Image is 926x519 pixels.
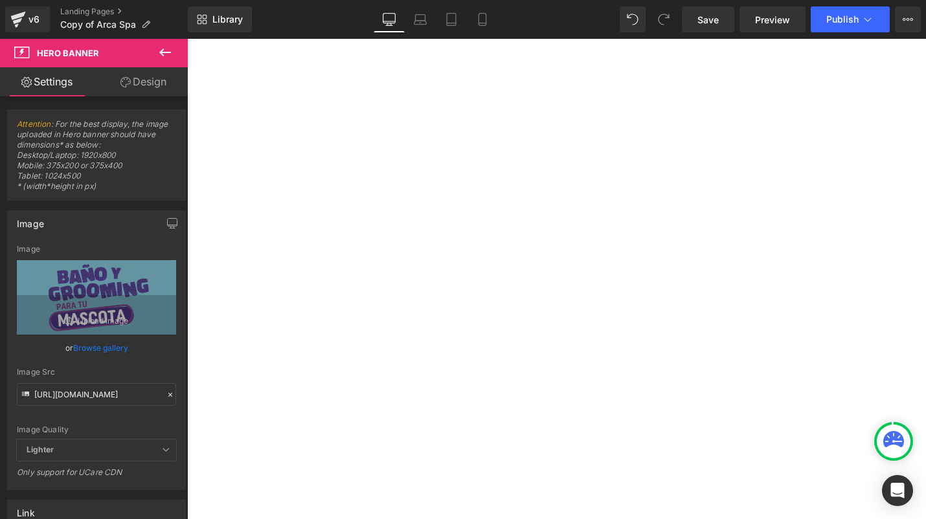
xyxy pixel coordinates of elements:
[37,48,99,58] span: Hero Banner
[26,11,42,28] div: v6
[436,6,467,32] a: Tablet
[17,245,176,254] div: Image
[188,6,252,32] a: New Library
[467,6,498,32] a: Mobile
[17,383,176,406] input: Link
[73,337,128,359] a: Browse gallery
[405,6,436,32] a: Laptop
[17,341,176,355] div: or
[17,119,51,129] a: Attention
[651,6,677,32] button: Redo
[755,13,790,27] span: Preview
[826,14,859,25] span: Publish
[811,6,890,32] button: Publish
[620,6,646,32] button: Undo
[5,6,50,32] a: v6
[895,6,921,32] button: More
[60,6,188,17] a: Landing Pages
[212,14,243,25] span: Library
[17,119,176,200] span: : For the best display, the image uploaded in Hero banner should have dimensions* as below: Deskt...
[740,6,806,32] a: Preview
[96,67,190,96] a: Design
[882,475,913,506] div: Open Intercom Messenger
[17,368,176,377] div: Image Src
[27,445,54,454] b: Lighter
[17,467,176,486] div: Only support for UCare CDN
[17,500,35,518] div: Link
[697,13,719,27] span: Save
[17,425,176,434] div: Image Quality
[17,211,44,229] div: Image
[60,19,136,30] span: Copy of Arca Spa
[374,6,405,32] a: Desktop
